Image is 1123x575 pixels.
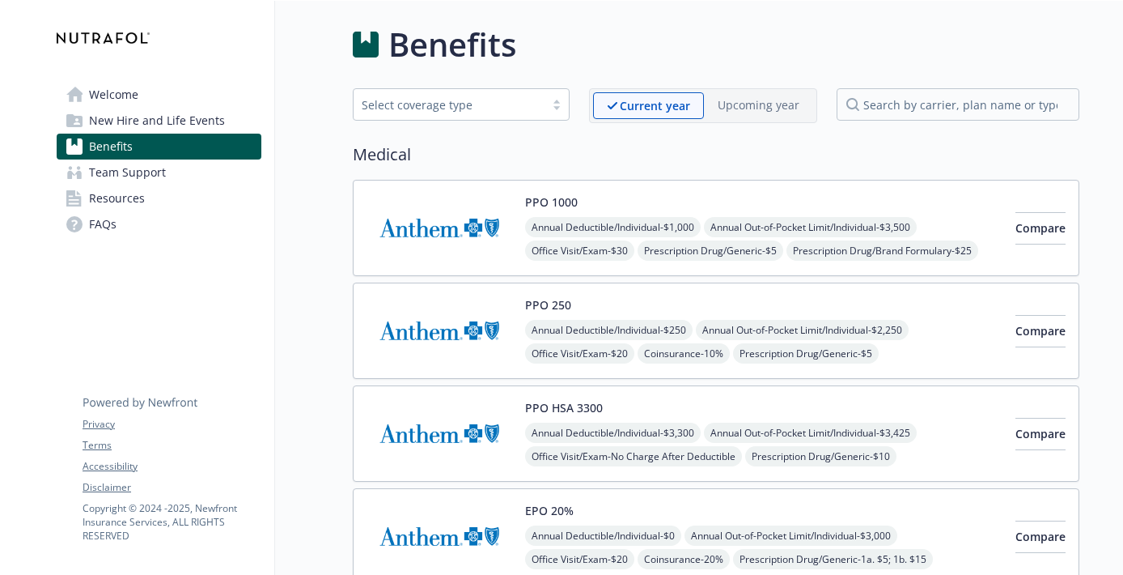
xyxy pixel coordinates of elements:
[57,82,261,108] a: Welcome
[57,211,261,237] a: FAQs
[1015,323,1066,339] span: Compare
[57,185,261,211] a: Resources
[620,97,690,114] p: Current year
[83,480,261,495] a: Disclaimer
[89,185,145,211] span: Resources
[367,296,512,365] img: Anthem Blue Cross carrier logo
[89,134,133,160] span: Benefits
[684,526,897,546] span: Annual Out-of-Pocket Limit/Individual - $3,000
[1015,315,1066,347] button: Compare
[696,320,909,340] span: Annual Out-of-Pocket Limit/Individual - $2,250
[733,549,933,569] span: Prescription Drug/Generic - 1a. $5; 1b. $15
[367,502,512,571] img: Anthem Blue Cross carrier logo
[1015,220,1066,236] span: Compare
[83,438,261,453] a: Terms
[57,134,261,160] a: Benefits
[733,343,879,364] span: Prescription Drug/Generic - $5
[525,320,693,340] span: Annual Deductible/Individual - $250
[704,92,813,119] span: Upcoming year
[83,501,261,543] p: Copyright © 2024 - 2025 , Newfront Insurance Services, ALL RIGHTS RESERVED
[1015,212,1066,245] button: Compare
[638,343,730,364] span: Coinsurance - 10%
[525,549,634,569] span: Office Visit/Exam - $20
[1015,426,1066,441] span: Compare
[718,96,799,113] p: Upcoming year
[525,343,634,364] span: Office Visit/Exam - $20
[704,423,917,443] span: Annual Out-of-Pocket Limit/Individual - $3,425
[353,143,1079,167] h2: Medical
[83,459,261,474] a: Accessibility
[525,296,571,313] button: PPO 250
[638,549,730,569] span: Coinsurance - 20%
[57,108,261,134] a: New Hire and Life Events
[745,446,896,466] span: Prescription Drug/Generic - $10
[525,194,578,211] button: PPO 1000
[525,526,681,546] span: Annual Deductible/Individual - $0
[837,88,1079,121] input: search by carrier, plan name or type
[83,417,261,432] a: Privacy
[1015,418,1066,450] button: Compare
[367,399,512,468] img: Anthem Blue Cross carrier logo
[89,211,117,237] span: FAQs
[362,96,536,113] div: Select coverage type
[638,241,783,261] span: Prescription Drug/Generic - $5
[89,82,138,108] span: Welcome
[1015,529,1066,544] span: Compare
[388,20,516,69] h1: Benefits
[525,399,603,416] button: PPO HSA 3300
[525,217,701,237] span: Annual Deductible/Individual - $1,000
[525,446,742,466] span: Office Visit/Exam - No Charge After Deductible
[525,502,574,519] button: EPO 20%
[57,160,261,185] a: Team Support
[89,108,225,134] span: New Hire and Life Events
[786,241,978,261] span: Prescription Drug/Brand Formulary - $25
[704,217,917,237] span: Annual Out-of-Pocket Limit/Individual - $3,500
[525,241,634,261] span: Office Visit/Exam - $30
[525,423,701,443] span: Annual Deductible/Individual - $3,300
[367,194,512,262] img: Anthem Blue Cross carrier logo
[1015,521,1066,553] button: Compare
[89,160,166,185] span: Team Support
